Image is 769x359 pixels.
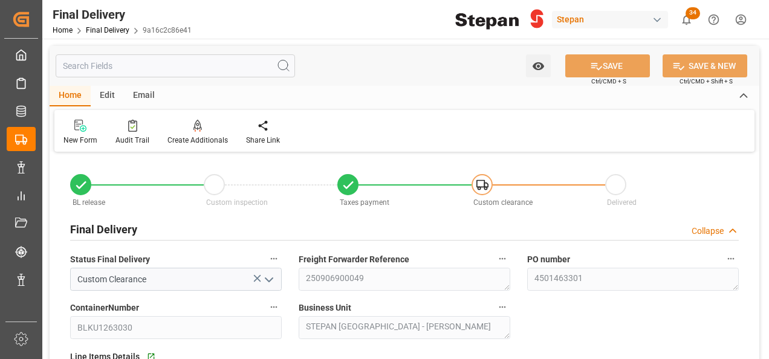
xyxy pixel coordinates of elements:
span: Taxes payment [340,198,389,207]
h2: Final Delivery [70,221,137,238]
button: show 34 new notifications [673,6,700,33]
div: Home [50,86,91,106]
button: SAVE [565,54,650,77]
textarea: 250906900049 [299,268,510,291]
button: Business Unit [495,299,510,315]
div: Email [124,86,164,106]
div: Share Link [246,135,280,146]
button: Stepan [552,8,673,31]
button: ContainerNumber [266,299,282,315]
span: Status Final Delivery [70,253,150,266]
a: Final Delivery [86,26,129,34]
div: Audit Trail [115,135,149,146]
span: Business Unit [299,302,351,314]
span: Delivered [607,198,637,207]
span: Custom clearance [473,198,533,207]
span: Custom inspection [206,198,268,207]
span: PO number [527,253,570,266]
button: open menu [526,54,551,77]
a: Home [53,26,73,34]
span: BL release [73,198,105,207]
input: Search Fields [56,54,295,77]
span: Ctrl/CMD + Shift + S [680,77,733,86]
span: ContainerNumber [70,302,139,314]
div: Collapse [692,225,724,238]
div: New Form [63,135,97,146]
textarea: STEPAN [GEOGRAPHIC_DATA] - [PERSON_NAME] [299,316,510,339]
button: Help Center [700,6,727,33]
div: Create Additionals [167,135,228,146]
button: SAVE & NEW [663,54,747,77]
div: Final Delivery [53,5,192,24]
button: Status Final Delivery [266,251,282,267]
div: Stepan [552,11,668,28]
textarea: 4501463301 [527,268,739,291]
img: Stepan_Company_logo.svg.png_1713531530.png [455,9,543,30]
span: 34 [686,7,700,19]
button: open menu [259,270,277,289]
div: Edit [91,86,124,106]
span: Freight Forwarder Reference [299,253,409,266]
button: PO number [723,251,739,267]
button: Freight Forwarder Reference [495,251,510,267]
span: Ctrl/CMD + S [591,77,626,86]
